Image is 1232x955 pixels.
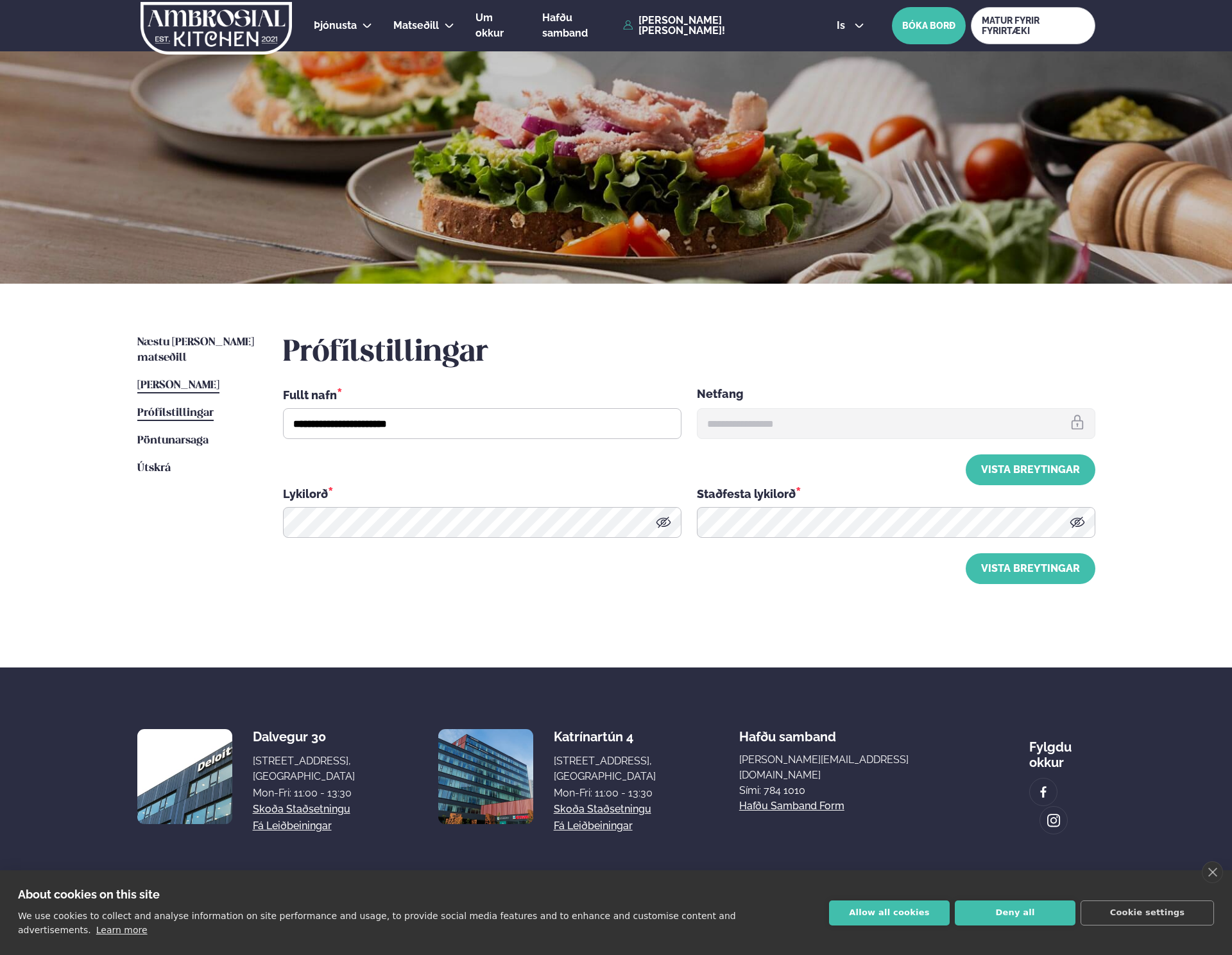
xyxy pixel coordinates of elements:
[554,729,656,744] div: Katrínartún 4
[393,18,439,33] a: Matseðill
[554,786,656,801] div: Mon-Fri: 11:00 - 13:30
[1047,813,1061,828] img: image alt
[739,752,946,783] a: [PERSON_NAME][EMAIL_ADDRESS][DOMAIN_NAME]
[542,10,617,41] a: Hafðu samband
[475,10,521,41] a: Um okkur
[137,335,257,366] a: Næstu [PERSON_NAME] matseðill
[829,900,950,925] button: Allow all cookies
[1040,807,1067,834] a: image alt
[283,386,681,403] div: Fullt nafn
[739,719,836,744] span: Hafðu samband
[137,380,219,391] span: [PERSON_NAME]
[438,729,533,824] img: image alt
[253,753,355,784] div: [STREET_ADDRESS], [GEOGRAPHIC_DATA]
[18,888,160,901] strong: About cookies on this site
[137,461,171,476] a: Útskrá
[283,335,1095,371] h2: Prófílstillingar
[739,783,946,798] p: Sími: 784 1010
[96,925,148,935] a: Learn more
[253,729,355,744] div: Dalvegur 30
[971,7,1095,44] a: MATUR FYRIR FYRIRTÆKI
[137,729,232,824] img: image alt
[137,337,254,363] span: Næstu [PERSON_NAME] matseðill
[314,19,357,31] span: Þjónusta
[554,802,651,817] a: Skoða staðsetningu
[18,911,736,935] p: We use cookies to collect and analyse information on site performance and usage, to provide socia...
[826,21,875,31] button: is
[314,18,357,33] a: Þjónusta
[253,786,355,801] div: Mon-Fri: 11:00 - 13:30
[253,818,332,834] a: Fá leiðbeiningar
[137,408,214,418] span: Prófílstillingar
[955,900,1075,925] button: Deny all
[623,15,807,36] a: [PERSON_NAME] [PERSON_NAME]!
[966,454,1095,485] button: Vista breytingar
[1036,785,1050,800] img: image alt
[475,12,504,39] span: Um okkur
[1202,861,1223,883] a: close
[1029,729,1095,770] div: Fylgdu okkur
[137,463,171,474] span: Útskrá
[137,435,209,446] span: Pöntunarsaga
[554,753,656,784] div: [STREET_ADDRESS], [GEOGRAPHIC_DATA]
[140,2,293,55] img: logo
[137,406,214,421] a: Prófílstillingar
[542,12,588,39] span: Hafðu samband
[966,553,1095,584] button: Vista breytingar
[739,798,844,814] a: Hafðu samband form
[253,802,350,817] a: Skoða staðsetningu
[393,19,439,31] span: Matseðill
[554,818,633,834] a: Fá leiðbeiningar
[283,485,681,502] div: Lykilorð
[892,7,966,44] button: BÓKA BORÐ
[697,386,1095,403] div: Netfang
[697,485,1095,502] div: Staðfesta lykilorð
[137,433,209,449] a: Pöntunarsaga
[1030,779,1057,805] a: image alt
[1081,900,1214,925] button: Cookie settings
[137,378,219,393] a: [PERSON_NAME]
[837,21,849,31] span: is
